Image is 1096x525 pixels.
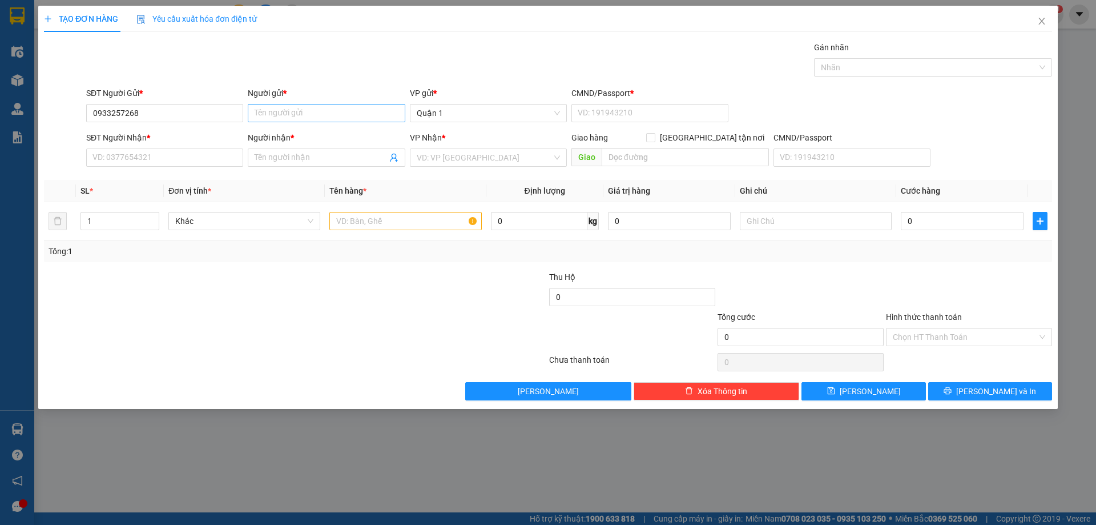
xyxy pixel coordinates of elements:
[571,148,602,166] span: Giao
[175,213,313,230] span: Khác
[827,387,835,396] span: save
[655,131,769,144] span: [GEOGRAPHIC_DATA] tận nơi
[840,385,901,398] span: [PERSON_NAME]
[410,87,567,99] div: VP gửi
[417,105,560,122] span: Quận 1
[886,312,962,322] label: Hình thức thanh toán
[1026,6,1058,38] button: Close
[525,186,565,195] span: Định lượng
[136,14,257,23] span: Yêu cầu xuất hóa đơn điện tử
[49,212,67,230] button: delete
[548,354,716,374] div: Chưa thanh toán
[86,87,243,99] div: SĐT Người Gửi
[608,212,731,230] input: 0
[571,133,608,142] span: Giao hàng
[634,382,800,400] button: deleteXóa Thông tin
[329,186,366,195] span: Tên hàng
[735,180,896,202] th: Ghi chú
[44,15,52,23] span: plus
[956,385,1036,398] span: [PERSON_NAME] và In
[248,131,405,144] div: Người nhận
[80,186,90,195] span: SL
[685,387,693,396] span: delete
[944,387,952,396] span: printer
[1037,17,1046,26] span: close
[901,186,940,195] span: Cước hàng
[587,212,599,230] span: kg
[44,14,118,23] span: TẠO ĐƠN HÀNG
[49,245,423,258] div: Tổng: 1
[389,153,398,162] span: user-add
[928,382,1052,400] button: printer[PERSON_NAME] và In
[168,186,211,195] span: Đơn vị tính
[410,133,442,142] span: VP Nhận
[698,385,747,398] span: Xóa Thông tin
[465,382,631,400] button: [PERSON_NAME]
[1033,212,1047,230] button: plus
[86,131,243,144] div: SĐT Người Nhận
[248,87,405,99] div: Người gửi
[329,212,481,230] input: VD: Bàn, Ghế
[549,272,575,282] span: Thu Hộ
[773,131,930,144] div: CMND/Passport
[518,385,579,398] span: [PERSON_NAME]
[718,312,755,322] span: Tổng cước
[814,43,849,52] label: Gán nhãn
[608,186,650,195] span: Giá trị hàng
[1033,217,1047,226] span: plus
[740,212,892,230] input: Ghi Chú
[136,15,146,24] img: icon
[801,382,925,400] button: save[PERSON_NAME]
[571,87,728,99] div: CMND/Passport
[602,148,769,166] input: Dọc đường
